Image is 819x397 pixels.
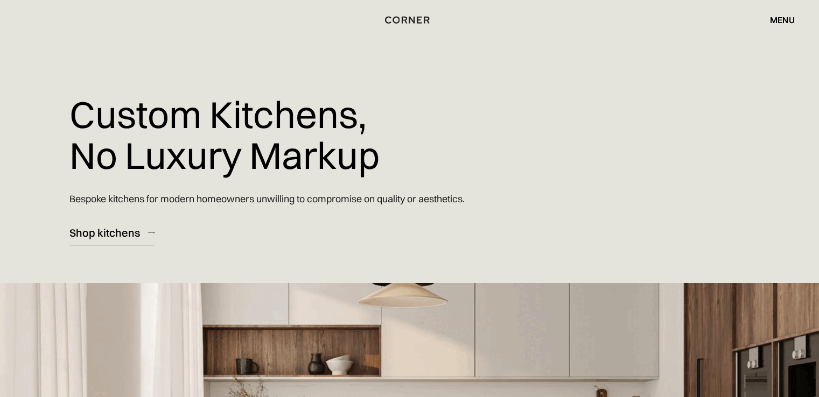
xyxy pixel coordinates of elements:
[69,225,140,240] div: Shop kitchens
[770,16,795,24] div: menu
[759,11,795,29] div: menu
[69,86,380,183] h1: Custom Kitchens, No Luxury Markup
[69,183,465,214] p: Bespoke kitchens for modern homeowners unwilling to compromise on quality or aesthetics.
[380,13,439,27] a: home
[69,219,155,246] a: Shop kitchens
